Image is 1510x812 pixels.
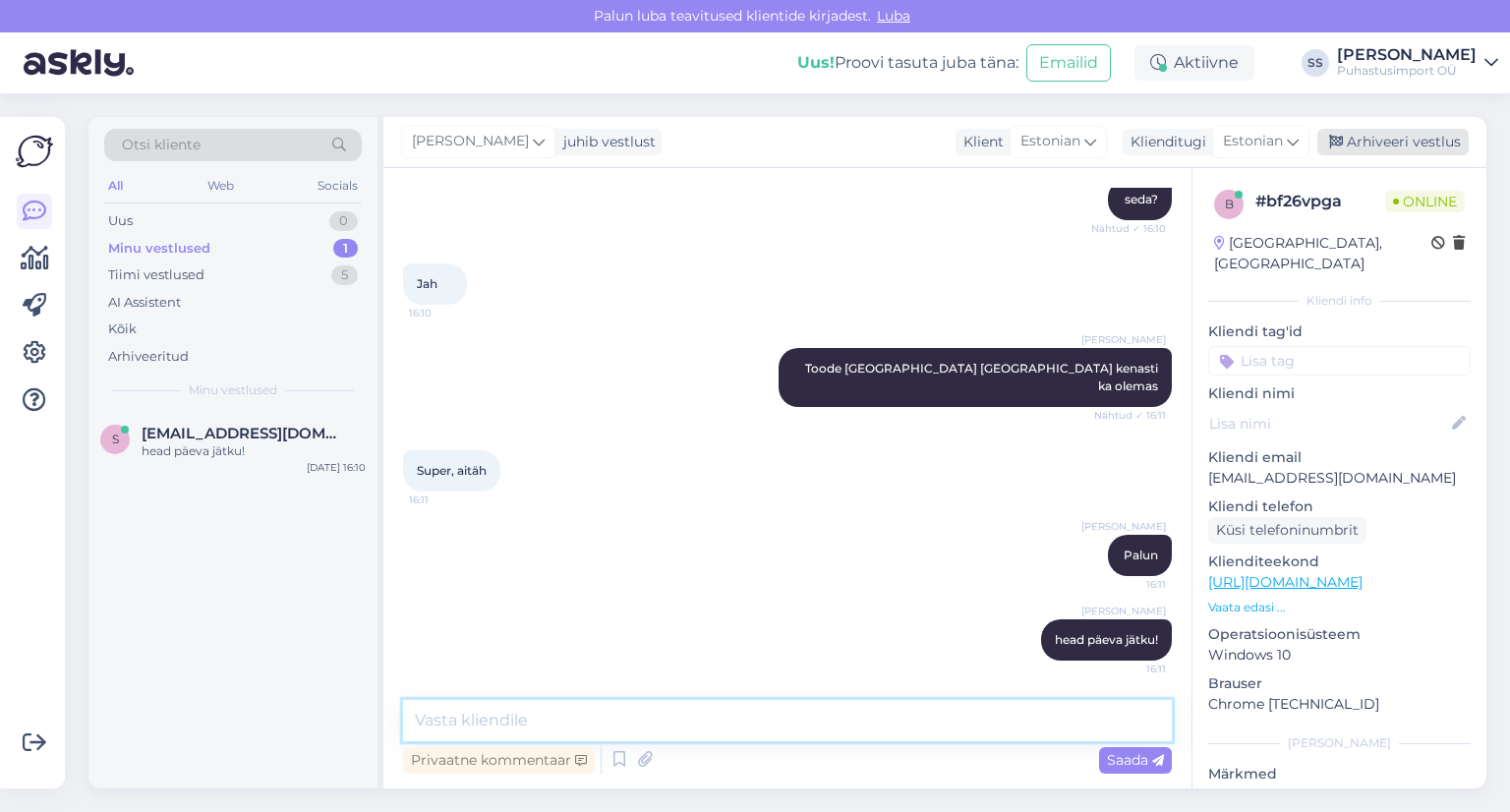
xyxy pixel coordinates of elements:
[805,361,1161,393] span: Toode [GEOGRAPHIC_DATA] [GEOGRAPHIC_DATA] kenasti ka olemas
[1134,45,1254,81] div: Aktiivne
[108,293,181,313] div: AI Assistent
[1208,734,1471,752] div: [PERSON_NAME]
[871,7,916,25] span: Luba
[108,265,204,285] div: Tiimi vestlused
[1209,413,1448,435] input: Lisa nimi
[104,173,127,199] div: All
[1208,624,1471,645] p: Operatsioonisüsteem
[1208,383,1471,404] p: Kliendi nimi
[403,747,595,774] div: Privaatne kommentaar
[1337,47,1498,79] a: [PERSON_NAME]Puhastusimport OÜ
[108,211,133,231] div: Uus
[1092,408,1166,423] span: Nähtud ✓ 16:11
[1208,517,1366,544] div: Küsi telefoninumbrit
[1081,519,1166,534] span: [PERSON_NAME]
[108,347,189,367] div: Arhiveeritud
[417,463,487,478] span: Super, aitäh
[333,239,358,259] div: 1
[1208,764,1471,784] p: Märkmed
[142,442,366,460] div: head päeva jätku!
[409,306,483,320] span: 16:10
[1255,190,1385,213] div: # bf26vpga
[1107,751,1164,769] span: Saada
[555,132,656,152] div: juhib vestlust
[1208,599,1471,616] p: Vaata edasi ...
[1055,632,1158,647] span: head päeva jätku!
[417,276,437,291] span: Jah
[1208,551,1471,572] p: Klienditeekond
[112,432,119,446] span: s
[409,493,483,507] span: 16:11
[1092,662,1166,676] span: 16:11
[1208,645,1471,666] p: Windows 10
[1081,604,1166,618] span: [PERSON_NAME]
[956,132,1004,152] div: Klient
[1385,191,1465,212] span: Online
[1223,131,1283,152] span: Estonian
[1091,221,1166,236] span: Nähtud ✓ 16:10
[16,133,53,170] img: Askly Logo
[1214,233,1431,274] div: [GEOGRAPHIC_DATA], [GEOGRAPHIC_DATA]
[122,135,201,155] span: Otsi kliente
[1208,346,1471,376] input: Lisa tag
[1317,129,1469,155] div: Arhiveeri vestlus
[189,381,277,399] span: Minu vestlused
[1208,292,1471,310] div: Kliendi info
[1081,332,1166,347] span: [PERSON_NAME]
[1208,468,1471,489] p: [EMAIL_ADDRESS][DOMAIN_NAME]
[108,239,210,259] div: Minu vestlused
[1125,192,1158,206] span: seda?
[1208,694,1471,715] p: Chrome [TECHNICAL_ID]
[797,53,835,72] b: Uus!
[797,51,1018,75] div: Proovi tasuta juba täna:
[412,131,529,152] span: [PERSON_NAME]
[142,425,346,442] span: silla5siisti@gmail.com
[1337,63,1477,79] div: Puhastusimport OÜ
[203,173,238,199] div: Web
[1208,496,1471,517] p: Kliendi telefon
[1124,548,1158,562] span: Palun
[1337,47,1477,63] div: [PERSON_NAME]
[1092,577,1166,592] span: 16:11
[1026,44,1111,82] button: Emailid
[1302,49,1329,77] div: SS
[1225,197,1234,211] span: b
[1208,573,1363,591] a: [URL][DOMAIN_NAME]
[1123,132,1206,152] div: Klienditugi
[331,265,358,285] div: 5
[1208,673,1471,694] p: Brauser
[1208,447,1471,468] p: Kliendi email
[329,211,358,231] div: 0
[1208,321,1471,342] p: Kliendi tag'id
[314,173,362,199] div: Socials
[307,460,366,475] div: [DATE] 16:10
[108,319,137,339] div: Kõik
[1020,131,1080,152] span: Estonian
